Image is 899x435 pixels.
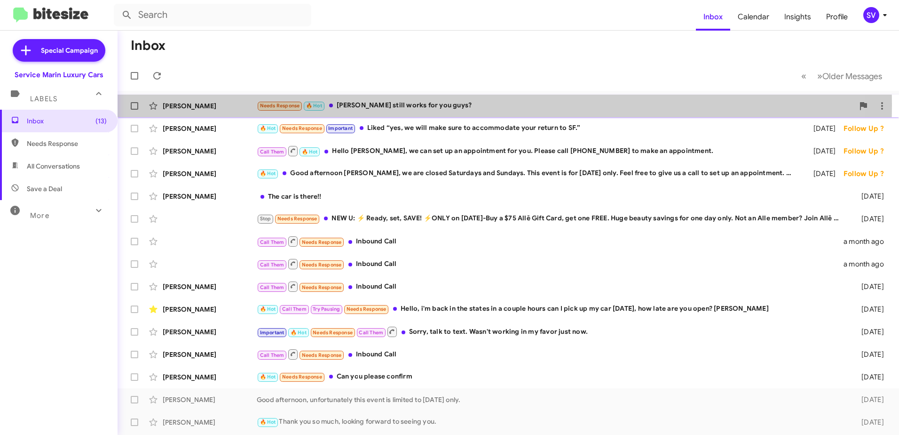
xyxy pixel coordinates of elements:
[257,258,844,270] div: Inbound Call
[257,281,846,292] div: Inbound Call
[163,372,257,382] div: [PERSON_NAME]
[844,237,891,246] div: a month ago
[819,3,855,31] a: Profile
[846,327,891,337] div: [DATE]
[328,125,353,131] span: Important
[801,70,806,82] span: «
[163,169,257,178] div: [PERSON_NAME]
[844,259,891,269] div: a month ago
[163,395,257,404] div: [PERSON_NAME]
[257,326,846,338] div: Sorry, talk to text. Wasn't working in my favor just now.
[313,306,340,312] span: Try Pausing
[846,192,891,201] div: [DATE]
[801,124,844,133] div: [DATE]
[347,306,386,312] span: Needs Response
[257,304,846,314] div: Hello, i'm back in the states in a couple hours can I pick up my car [DATE], how late are you ope...
[163,350,257,359] div: [PERSON_NAME]
[282,125,322,131] span: Needs Response
[260,284,284,290] span: Call Them
[257,348,846,360] div: Inbound Call
[844,169,891,178] div: Follow Up ?
[257,213,846,224] div: NEW U: ⚡ Ready, set, SAVE! ⚡️ONLY on [DATE]-Buy a $75 Allē Gift Card, get one FREE. Huge beauty s...
[801,146,844,156] div: [DATE]
[257,100,854,111] div: [PERSON_NAME] still works for you guys?
[846,214,891,224] div: [DATE]
[257,123,801,134] div: Liked “yes, we will make sure to accommodate your return to SF.”
[163,282,257,291] div: [PERSON_NAME]
[260,103,300,109] span: Needs Response
[131,38,166,53] h1: Inbox
[260,330,284,336] span: Important
[302,352,342,358] span: Needs Response
[27,184,62,193] span: Save a Deal
[260,262,284,268] span: Call Them
[282,306,307,312] span: Call Them
[777,3,819,31] a: Insights
[163,418,257,427] div: [PERSON_NAME]
[257,168,801,179] div: Good afternoon [PERSON_NAME], we are closed Saturdays and Sundays. This event is for [DATE] only....
[163,101,257,111] div: [PERSON_NAME]
[27,161,80,171] span: All Conversations
[13,39,105,62] a: Special Campaign
[846,305,891,314] div: [DATE]
[846,282,891,291] div: [DATE]
[302,239,342,245] span: Needs Response
[846,418,891,427] div: [DATE]
[260,149,284,155] span: Call Them
[282,374,322,380] span: Needs Response
[257,192,846,201] div: The car is there!!
[302,262,342,268] span: Needs Response
[817,70,822,82] span: »
[260,306,276,312] span: 🔥 Hot
[313,330,353,336] span: Needs Response
[260,170,276,177] span: 🔥 Hot
[277,216,317,222] span: Needs Response
[302,284,342,290] span: Needs Response
[260,216,271,222] span: Stop
[257,145,801,157] div: Hello [PERSON_NAME], we can set up an appointment for you. Please call [PHONE_NUMBER] to make an ...
[822,71,882,81] span: Older Messages
[306,103,322,109] span: 🔥 Hot
[291,330,307,336] span: 🔥 Hot
[41,46,98,55] span: Special Campaign
[27,139,107,148] span: Needs Response
[260,352,284,358] span: Call Them
[163,124,257,133] div: [PERSON_NAME]
[863,7,879,23] div: SV
[260,239,284,245] span: Call Them
[30,211,49,220] span: More
[257,371,846,382] div: Can you please confirm
[359,330,383,336] span: Call Them
[844,146,891,156] div: Follow Up ?
[163,305,257,314] div: [PERSON_NAME]
[846,350,891,359] div: [DATE]
[302,149,318,155] span: 🔥 Hot
[696,3,730,31] a: Inbox
[15,70,103,80] div: Service Marin Luxury Cars
[855,7,889,23] button: SV
[801,169,844,178] div: [DATE]
[796,66,812,86] button: Previous
[27,116,107,126] span: Inbox
[257,235,844,247] div: Inbound Call
[846,395,891,404] div: [DATE]
[812,66,888,86] button: Next
[844,124,891,133] div: Follow Up ?
[260,374,276,380] span: 🔥 Hot
[257,417,846,427] div: Thank you so much, looking forward to seeing you.
[30,95,57,103] span: Labels
[163,192,257,201] div: [PERSON_NAME]
[163,146,257,156] div: [PERSON_NAME]
[260,419,276,425] span: 🔥 Hot
[730,3,777,31] a: Calendar
[163,327,257,337] div: [PERSON_NAME]
[260,125,276,131] span: 🔥 Hot
[95,116,107,126] span: (13)
[796,66,888,86] nav: Page navigation example
[114,4,311,26] input: Search
[257,395,846,404] div: Good afternoon, unfortunately this event is limited to [DATE] only.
